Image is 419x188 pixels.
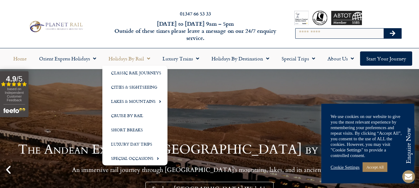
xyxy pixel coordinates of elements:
a: Accept All [363,162,387,172]
a: Luxury Day Trips [102,137,167,151]
a: 01347 66 53 33 [180,10,211,17]
a: Lakes & Mountains [102,94,167,108]
a: Holidays by Rail [102,51,156,66]
a: Home [7,51,33,66]
a: Start your Journey [360,51,412,66]
div: We use cookies on our website to give you the most relevant experience by remembering your prefer... [331,114,405,158]
a: Special Trips [275,51,321,66]
a: Short Breaks [102,123,167,137]
button: Search [384,28,402,38]
a: Cruise by Rail [102,108,167,123]
img: Planet Rail Train Holidays Logo [27,20,84,33]
a: Special Occasions [102,151,167,165]
a: Holidays by Destination [205,51,275,66]
a: About Us [321,51,360,66]
p: An immersive rail journey through [GEOGRAPHIC_DATA]’s mountains, lakes, and its ancient heritage. [18,166,401,174]
div: Previous slide [3,164,14,175]
a: Cities & Sightseeing [102,80,167,94]
a: Cookie Settings [331,164,359,170]
a: Orient Express Holidays [33,51,102,66]
a: Luxury Trains [156,51,205,66]
h6: [DATE] to [DATE] 9am – 5pm Outside of these times please leave a message on our 24/7 enquiry serv... [113,20,278,42]
nav: Menu [3,51,416,66]
ul: Holidays by Rail [102,66,167,165]
h1: The Andean Explorer - [GEOGRAPHIC_DATA] by Luxury Train [18,143,401,156]
a: Classic Rail Journeys [102,66,167,80]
